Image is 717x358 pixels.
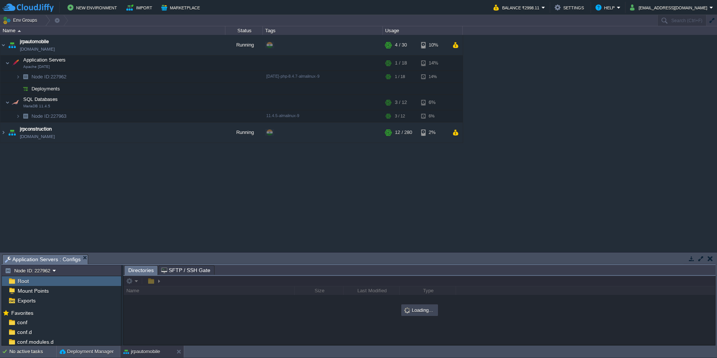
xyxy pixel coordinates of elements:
[16,278,30,284] a: Root
[266,74,319,78] span: [DATE]-php-8.4.7-almalinux-9
[16,338,55,345] a: conf.modules.d
[23,65,50,69] span: Apache [DATE]
[16,83,20,95] img: AMDAwAAAACH5BAEAAAAALAAAAAABAAEAAAICRAEAOw==
[5,255,81,264] span: Application Servers : Configs
[16,329,33,335] a: conf.d
[0,35,6,55] img: AMDAwAAAACH5BAEAAAAALAAAAAABAAEAAAICRAEAOw==
[7,122,17,143] img: AMDAwAAAACH5BAEAAAAALAAAAAABAAEAAAICRAEAOw==
[20,83,31,95] img: AMDAwAAAACH5BAEAAAAALAAAAAABAAEAAAICRAEAOw==
[395,110,405,122] div: 3 / 12
[31,86,61,92] a: Deployments
[31,74,67,80] a: Node ID:227962
[20,110,31,122] img: AMDAwAAAACH5BAEAAAAALAAAAAABAAEAAAICRAEAOw==
[123,348,160,355] button: jrpautomobile
[421,71,445,83] div: 14%
[266,113,299,118] span: 11.4.5-almalinux-9
[31,113,51,119] span: Node ID:
[31,113,67,119] span: 227963
[421,122,445,143] div: 2%
[126,3,154,12] button: Import
[263,26,382,35] div: Tags
[16,110,20,122] img: AMDAwAAAACH5BAEAAAAALAAAAAABAAEAAAICRAEAOw==
[67,3,119,12] button: New Environment
[383,26,462,35] div: Usage
[5,95,10,110] img: AMDAwAAAACH5BAEAAAAALAAAAAABAAEAAAICRAEAOw==
[18,30,21,32] img: AMDAwAAAACH5BAEAAAAALAAAAAABAAEAAAICRAEAOw==
[22,57,67,63] span: Application Servers
[5,56,10,71] img: AMDAwAAAACH5BAEAAAAALAAAAAABAAEAAAICRAEAOw==
[20,133,55,140] a: [DOMAIN_NAME]
[3,15,40,26] button: Env Groups
[395,122,412,143] div: 12 / 280
[16,287,50,294] a: Mount Points
[10,310,34,316] span: Favorites
[31,74,51,80] span: Node ID:
[20,125,52,133] a: jrpconstruction
[9,346,56,358] div: No active tasks
[226,26,262,35] div: Status
[595,3,617,12] button: Help
[421,35,445,55] div: 10%
[31,113,67,119] a: Node ID:227963
[10,56,21,71] img: AMDAwAAAACH5BAEAAAAALAAAAAABAAEAAAICRAEAOw==
[5,267,52,274] button: Node ID: 227962
[421,95,445,110] div: 6%
[421,110,445,122] div: 6%
[421,56,445,71] div: 14%
[395,35,407,55] div: 4 / 30
[402,305,437,315] div: Loading...
[16,71,20,83] img: AMDAwAAAACH5BAEAAAAALAAAAAABAAEAAAICRAEAOw==
[395,71,405,83] div: 1 / 18
[128,266,154,275] span: Directories
[161,3,202,12] button: Marketplace
[22,96,59,102] span: SQL Databases
[630,3,709,12] button: [EMAIL_ADDRESS][DOMAIN_NAME]
[225,35,263,55] div: Running
[22,57,67,63] a: Application ServersApache [DATE]
[10,95,21,110] img: AMDAwAAAACH5BAEAAAAALAAAAAABAAEAAAICRAEAOw==
[31,74,67,80] span: 227962
[20,71,31,83] img: AMDAwAAAACH5BAEAAAAALAAAAAABAAEAAAICRAEAOw==
[20,38,49,45] a: jrpautomobile
[555,3,586,12] button: Settings
[23,104,50,108] span: MariaDB 11.4.5
[0,122,6,143] img: AMDAwAAAACH5BAEAAAAALAAAAAABAAEAAAICRAEAOw==
[395,56,407,71] div: 1 / 18
[16,319,28,326] a: conf
[161,266,210,275] span: SFTP / SSH Gate
[395,95,407,110] div: 3 / 12
[22,96,59,102] a: SQL DatabasesMariaDB 11.4.5
[60,348,114,355] button: Deployment Manager
[7,35,17,55] img: AMDAwAAAACH5BAEAAAAALAAAAAABAAEAAAICRAEAOw==
[3,3,54,12] img: CloudJiffy
[20,45,55,53] a: [DOMAIN_NAME]
[16,297,37,304] a: Exports
[10,310,34,316] a: Favorites
[1,26,225,35] div: Name
[225,122,263,143] div: Running
[493,3,541,12] button: Balance ₹2998.11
